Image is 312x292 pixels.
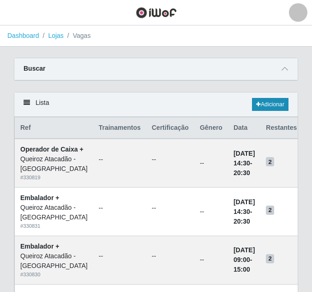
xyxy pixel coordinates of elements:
td: -- [194,139,228,187]
time: 20:30 [234,169,250,176]
th: Ref [15,117,93,139]
a: Lojas [48,32,63,39]
span: 2 [266,206,274,215]
div: Lista [14,92,298,117]
div: # 330819 [20,174,88,182]
div: Queiroz Atacadão - [GEOGRAPHIC_DATA] [20,154,88,174]
strong: - [234,246,255,273]
strong: - [234,198,255,225]
strong: Buscar [24,65,45,72]
ul: -- [152,155,189,164]
th: Trainamentos [93,117,146,139]
td: -- [194,188,228,236]
ul: -- [99,203,141,213]
time: [DATE] 09:00 [234,246,255,263]
span: 2 [266,157,274,166]
strong: Embalador + [20,194,59,201]
time: 15:00 [234,266,250,273]
img: CoreUI Logo [136,7,177,18]
div: Queiroz Atacadão - [GEOGRAPHIC_DATA] [20,203,88,222]
div: # 330830 [20,271,88,279]
time: 20:30 [234,218,250,225]
div: # 330831 [20,222,88,230]
th: Data [228,117,260,139]
div: Queiroz Atacadão - [GEOGRAPHIC_DATA] [20,251,88,271]
ul: -- [152,203,189,213]
span: 2 [266,254,274,263]
th: Certificação [146,117,194,139]
td: -- [194,236,228,284]
time: [DATE] 14:30 [234,198,255,215]
li: Vagas [64,31,91,41]
th: Gênero [194,117,228,139]
time: [DATE] 14:30 [234,150,255,167]
strong: Operador de Caixa + [20,146,84,153]
ul: -- [99,155,141,164]
ul: -- [99,251,141,261]
strong: - [234,150,255,176]
a: Dashboard [7,32,39,39]
strong: Embalador + [20,243,59,250]
th: Restantes [260,117,302,139]
a: Adicionar [252,98,288,111]
ul: -- [152,251,189,261]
